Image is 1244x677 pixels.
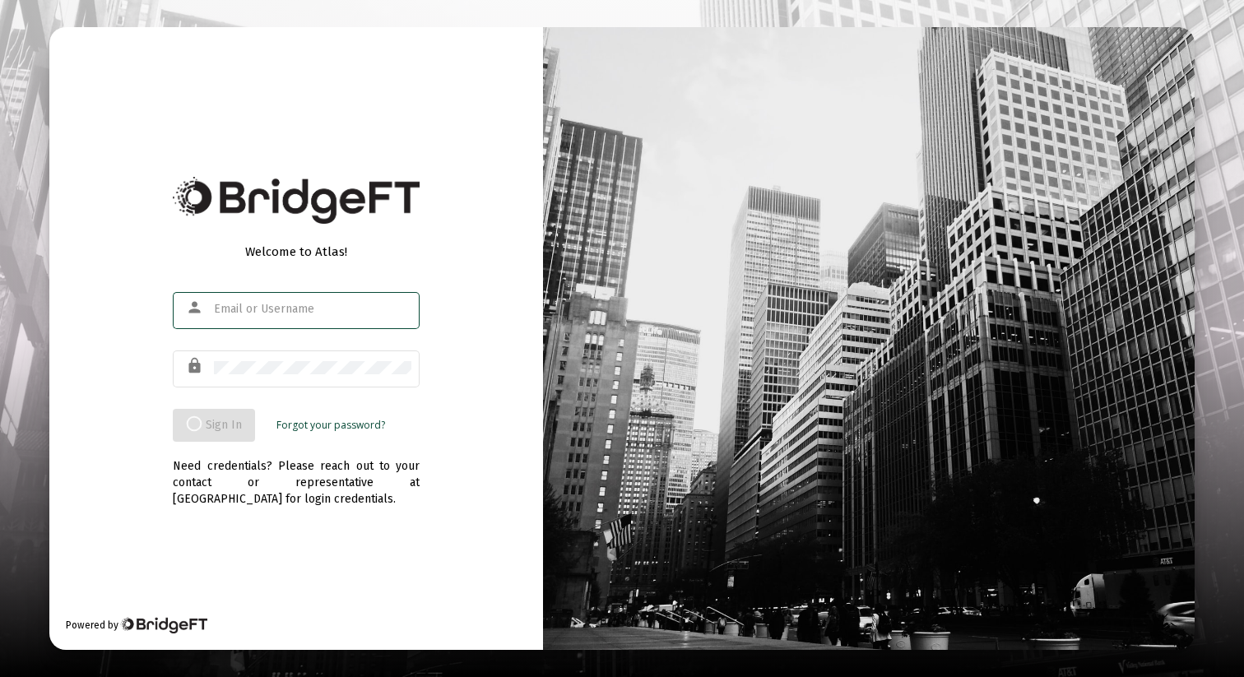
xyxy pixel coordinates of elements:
button: Sign In [173,409,255,442]
span: Sign In [186,418,242,432]
mat-icon: lock [186,356,206,376]
img: Bridge Financial Technology Logo [173,177,420,224]
mat-icon: person [186,298,206,318]
input: Email or Username [214,303,411,316]
div: Need credentials? Please reach out to your contact or representative at [GEOGRAPHIC_DATA] for log... [173,442,420,508]
div: Welcome to Atlas! [173,243,420,260]
img: Bridge Financial Technology Logo [120,617,207,633]
div: Powered by [66,617,207,633]
a: Forgot your password? [276,417,385,434]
